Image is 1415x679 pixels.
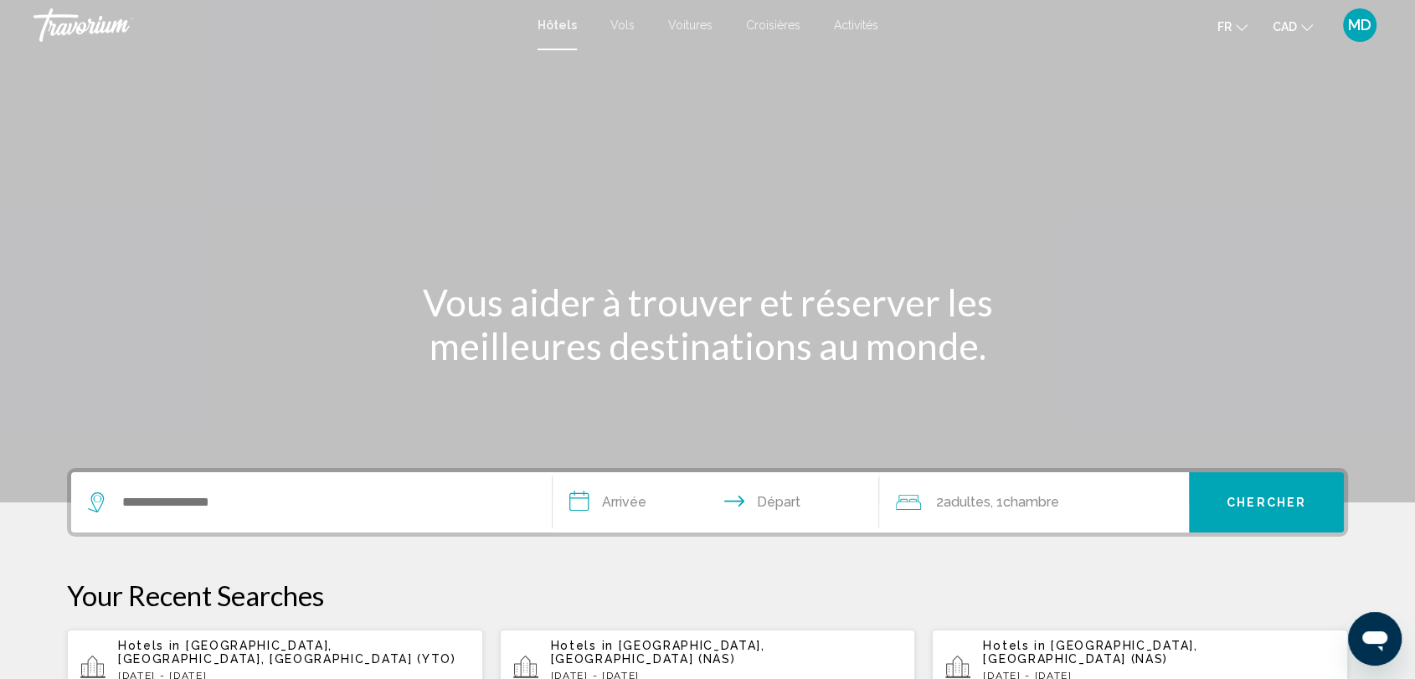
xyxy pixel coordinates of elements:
[983,639,1046,652] span: Hotels in
[71,472,1344,532] div: Search widget
[1189,472,1344,532] button: Chercher
[1273,20,1297,33] span: CAD
[538,18,577,32] a: Hôtels
[33,8,521,42] a: Travorium
[551,639,614,652] span: Hotels in
[394,280,1021,368] h1: Vous aider à trouver et réserver les meilleures destinations au monde.
[983,639,1197,666] span: [GEOGRAPHIC_DATA], [GEOGRAPHIC_DATA] (NAS)
[118,639,456,666] span: [GEOGRAPHIC_DATA], [GEOGRAPHIC_DATA], [GEOGRAPHIC_DATA] (YTO)
[551,639,765,666] span: [GEOGRAPHIC_DATA], [GEOGRAPHIC_DATA] (NAS)
[1273,14,1313,39] button: Change currency
[746,18,800,32] a: Croisières
[1338,8,1382,43] button: User Menu
[936,491,990,514] span: 2
[118,639,181,652] span: Hotels in
[1217,14,1248,39] button: Change language
[879,472,1189,532] button: Travelers: 2 adults, 0 children
[610,18,635,32] a: Vols
[834,18,878,32] a: Activités
[668,18,713,32] a: Voitures
[1217,20,1232,33] span: fr
[990,491,1059,514] span: , 1
[67,579,1348,612] p: Your Recent Searches
[944,494,990,510] span: Adultes
[1227,496,1306,510] span: Chercher
[553,472,879,532] button: Check in and out dates
[1348,612,1402,666] iframe: Bouton de lancement de la fenêtre de messagerie
[1003,494,1059,510] span: Chambre
[1348,17,1371,33] span: MD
